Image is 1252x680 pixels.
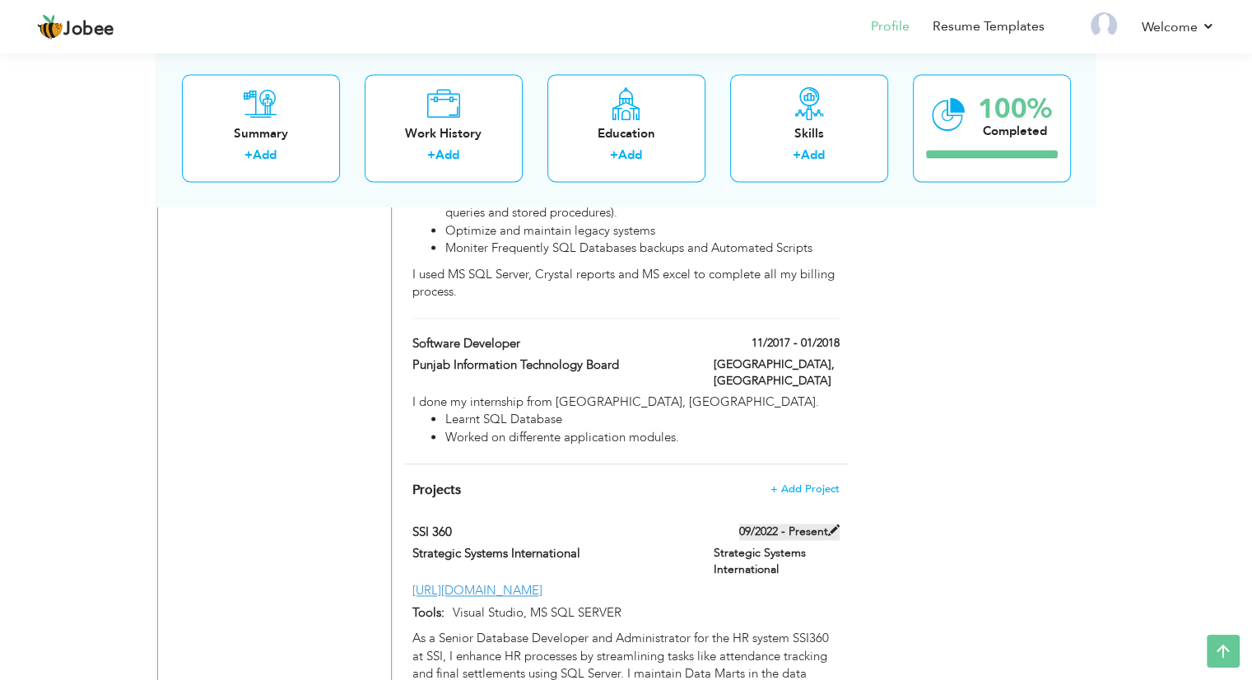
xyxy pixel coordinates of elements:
[1142,17,1215,37] a: Welcome
[412,394,839,446] div: I done my internship from [GEOGRAPHIC_DATA], [GEOGRAPHIC_DATA].
[714,356,840,389] label: [GEOGRAPHIC_DATA], [GEOGRAPHIC_DATA]
[444,604,839,622] p: Visual Studio, MS SQL SERVER
[427,147,435,165] label: +
[253,147,277,164] a: Add
[978,123,1052,140] div: Completed
[412,356,689,374] label: Punjab Information Technology Board
[445,411,839,428] li: Learnt SQL Database
[412,524,689,541] label: SSI 360
[195,125,327,142] div: Summary
[445,222,839,240] li: Optimize and maintain legacy systems
[739,524,840,540] label: 09/2022 - Present
[561,125,692,142] div: Education
[435,147,459,164] a: Add
[445,240,839,257] li: Moniter Frequently SQL Databases backups and Automated Scripts
[412,582,542,598] a: [URL][DOMAIN_NAME]
[412,545,689,562] label: Strategic Systems International
[871,17,910,36] a: Profile
[610,147,618,165] label: +
[978,95,1052,123] div: 100%
[801,147,825,164] a: Add
[1091,12,1117,39] img: Profile Img
[752,335,840,352] label: 11/2017 - 01/2018
[714,545,840,578] label: Strategic Systems International
[933,17,1045,36] a: Resume Templates
[770,483,840,495] span: + Add Project
[63,21,114,39] span: Jobee
[244,147,253,165] label: +
[793,147,801,165] label: +
[378,125,510,142] div: Work History
[445,429,839,446] li: Worked on differente application modules.
[412,481,461,499] span: Projects
[412,482,839,498] h4: This helps to highlight the project, tools and skills you have worked on.
[412,604,444,622] label: Tools:
[37,14,114,40] a: Jobee
[618,147,642,164] a: Add
[743,125,875,142] div: Skills
[412,335,689,352] label: Software Developer
[37,14,63,40] img: jobee.io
